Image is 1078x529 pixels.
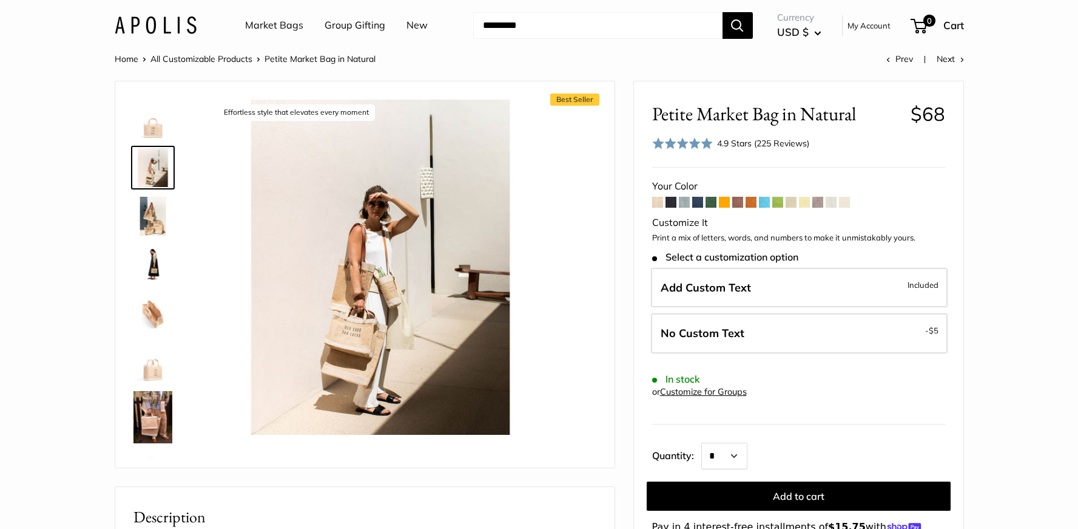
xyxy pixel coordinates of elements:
a: Group Gifting [325,16,385,35]
img: Petite Market Bag in Natural [133,245,172,284]
span: USD $ [777,26,809,38]
input: Search... [473,12,723,39]
span: In stock [652,374,700,385]
a: Home [115,53,138,64]
a: description_The Original Market bag in its 4 native styles [131,194,175,238]
div: Your Color [652,177,945,196]
p: Print a mix of letters, words, and numbers to make it unmistakably yours. [652,232,945,244]
span: $5 [929,326,938,335]
span: Cart [943,19,964,32]
img: Petite Market Bag in Natural [133,453,172,492]
img: Petite Market Bag in Natural [133,100,172,138]
a: Petite Market Bag in Natural [131,389,175,446]
button: USD $ [777,22,821,42]
div: 4.9 Stars (225 Reviews) [717,137,809,150]
img: description_Spacious inner area with room for everything. [133,294,172,333]
span: Select a customization option [652,251,798,263]
img: Petite Market Bag in Natural [133,391,172,443]
a: description_Effortless style that elevates every moment [131,146,175,189]
a: Petite Market Bag in Natural [131,451,175,494]
a: All Customizable Products [150,53,252,64]
a: Prev [886,53,913,64]
span: Add Custom Text [661,281,751,295]
button: Search [723,12,753,39]
span: Petite Market Bag in Natural [264,53,376,64]
div: Effortless style that elevates every moment [218,104,375,121]
a: New [406,16,428,35]
span: No Custom Text [661,326,744,340]
div: 4.9 Stars (225 Reviews) [652,135,810,152]
a: Petite Market Bag in Natural [131,97,175,141]
img: Petite Market Bag in Natural [133,343,172,381]
a: Petite Market Bag in Natural [131,340,175,384]
span: Best Seller [550,94,599,106]
a: Customize for Groups [660,386,747,397]
span: Currency [777,9,821,26]
label: Add Custom Text [651,268,948,308]
a: 0 Cart [912,16,964,35]
label: Quantity: [652,439,701,469]
span: - [925,323,938,338]
div: Customize It [652,214,945,232]
span: Included [908,278,938,292]
a: description_Spacious inner area with room for everything. [131,292,175,335]
h2: Description [133,505,596,529]
nav: Breadcrumb [115,51,376,67]
a: My Account [847,18,891,33]
label: Leave Blank [651,313,948,353]
div: or [652,384,747,400]
a: Petite Market Bag in Natural [131,243,175,287]
span: 0 [923,15,935,27]
span: Petite Market Bag in Natural [652,103,901,125]
a: Market Bags [245,16,303,35]
img: description_Effortless style that elevates every moment [133,148,172,187]
img: Apolis [115,16,197,34]
span: $68 [911,102,945,126]
a: Next [937,53,964,64]
img: description_Effortless style that elevates every moment [213,100,548,435]
button: Add to cart [647,482,951,511]
img: description_The Original Market bag in its 4 native styles [133,197,172,236]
